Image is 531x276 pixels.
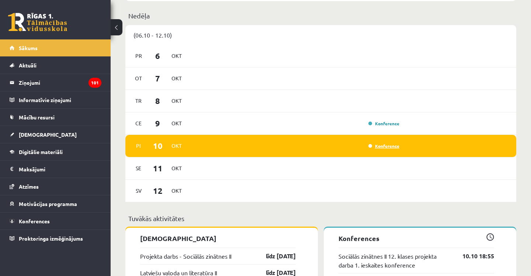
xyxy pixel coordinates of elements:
legend: Ziņojumi [19,74,101,91]
a: [DEMOGRAPHIC_DATA] [10,126,101,143]
span: 8 [146,95,169,107]
a: Informatīvie ziņojumi [10,91,101,108]
span: [DEMOGRAPHIC_DATA] [19,131,77,138]
span: Tr [131,95,146,106]
span: 6 [146,50,169,62]
a: Konference [368,120,399,126]
div: (06.10 - 12.10) [125,25,516,45]
a: Rīgas 1. Tālmācības vidusskola [8,13,67,31]
a: Motivācijas programma [10,195,101,212]
p: Nedēļa [128,11,513,21]
a: Konferences [10,213,101,230]
a: Mācību resursi [10,109,101,126]
a: 10.10 18:55 [451,252,494,261]
a: Projekta darbs - Sociālās zinātnes II [140,252,231,261]
legend: Maksājumi [19,161,101,178]
a: līdz [DATE] [253,252,296,261]
a: Maksājumi [10,161,101,178]
span: Atzīmes [19,183,39,190]
span: Okt [169,118,184,129]
a: Proktoringa izmēģinājums [10,230,101,247]
p: [DEMOGRAPHIC_DATA] [140,233,296,243]
span: 10 [146,140,169,152]
a: Atzīmes [10,178,101,195]
span: Okt [169,163,184,174]
span: Mācību resursi [19,114,55,120]
span: 9 [146,117,169,129]
legend: Informatīvie ziņojumi [19,91,101,108]
span: Proktoringa izmēģinājums [19,235,83,242]
span: 11 [146,162,169,174]
span: Pr [131,50,146,62]
span: Pi [131,140,146,151]
span: Ot [131,73,146,84]
span: 12 [146,185,169,197]
span: Sākums [19,45,38,51]
a: Sociālās zinātnes II 12. klases projekta darba 1. ieskaites konference [339,252,451,269]
span: Se [131,163,146,174]
span: Aktuāli [19,62,37,69]
span: Digitālie materiāli [19,149,63,155]
span: Okt [169,95,184,106]
a: Digitālie materiāli [10,143,101,160]
span: Okt [169,185,184,196]
a: Sākums [10,39,101,56]
p: Tuvākās aktivitātes [128,213,513,223]
i: 101 [88,78,101,88]
span: Sv [131,185,146,196]
span: Okt [169,140,184,151]
span: Motivācijas programma [19,200,77,207]
span: Ce [131,118,146,129]
span: Okt [169,73,184,84]
p: Konferences [339,233,494,243]
a: Aktuāli [10,57,101,74]
span: Okt [169,50,184,62]
a: Konference [368,143,399,149]
a: Ziņojumi101 [10,74,101,91]
span: 7 [146,72,169,84]
span: Konferences [19,218,50,224]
